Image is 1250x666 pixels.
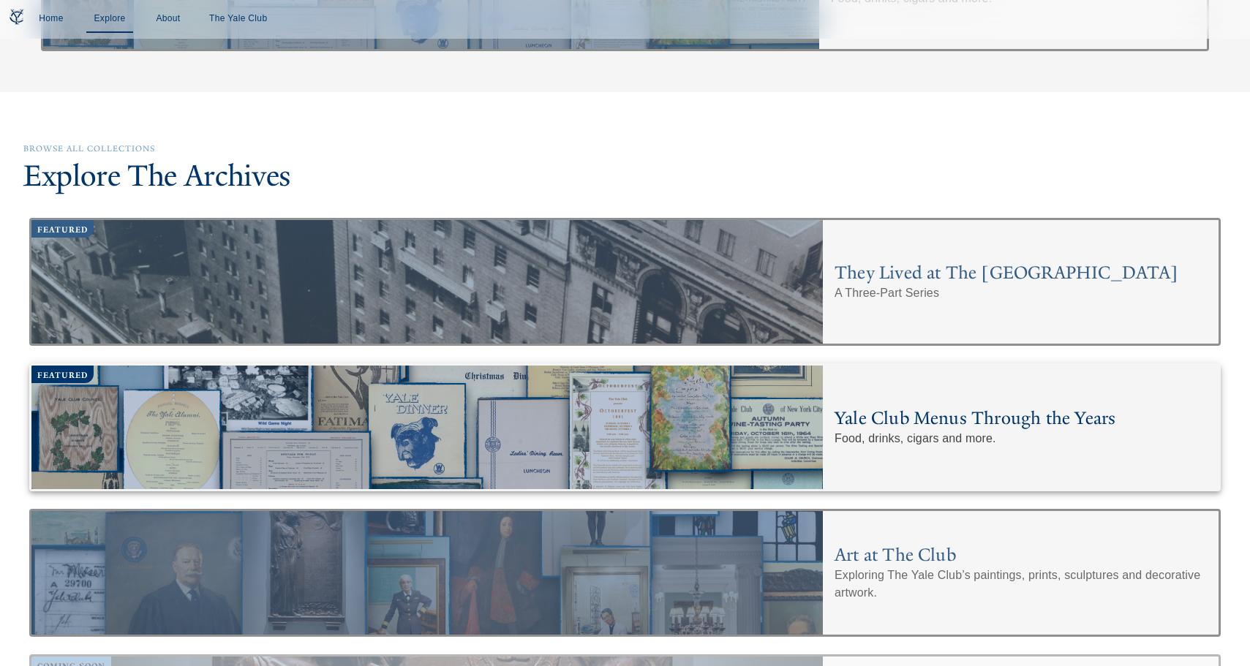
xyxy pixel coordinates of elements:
a: Home [28,6,75,33]
p: Exploring The Yale Club’s paintings, prints, sculptures and decorative artwork. [835,567,1207,602]
a: The Yale Club [203,6,273,33]
a: Art at The ClubExploring The Yale Club’s paintings, prints, sculptures and decorative artwork. [29,509,1221,637]
p: A Three-Part Series [835,284,1207,302]
p: Food, drinks, cigars and more. [835,430,1207,447]
img: Yale Club Logo [6,6,28,28]
a: FeaturedThey Lived at The [GEOGRAPHIC_DATA]A Three-Part Series [29,218,1221,346]
h2: Explore The Archives [23,156,1227,194]
a: FeaturedYale Club Menus Through the YearsFood, drinks, cigars and more. [29,363,1221,491]
a: Explore [86,6,133,33]
h4: They Lived at The [GEOGRAPHIC_DATA] [835,261,1207,284]
a: About [145,6,192,33]
span: Featured [37,370,88,380]
span: Featured [37,224,88,235]
h4: Yale Club Menus Through the Years [835,406,1207,430]
h4: Art at The Club [835,543,1207,567]
span: Browse All Collections [23,143,155,154]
